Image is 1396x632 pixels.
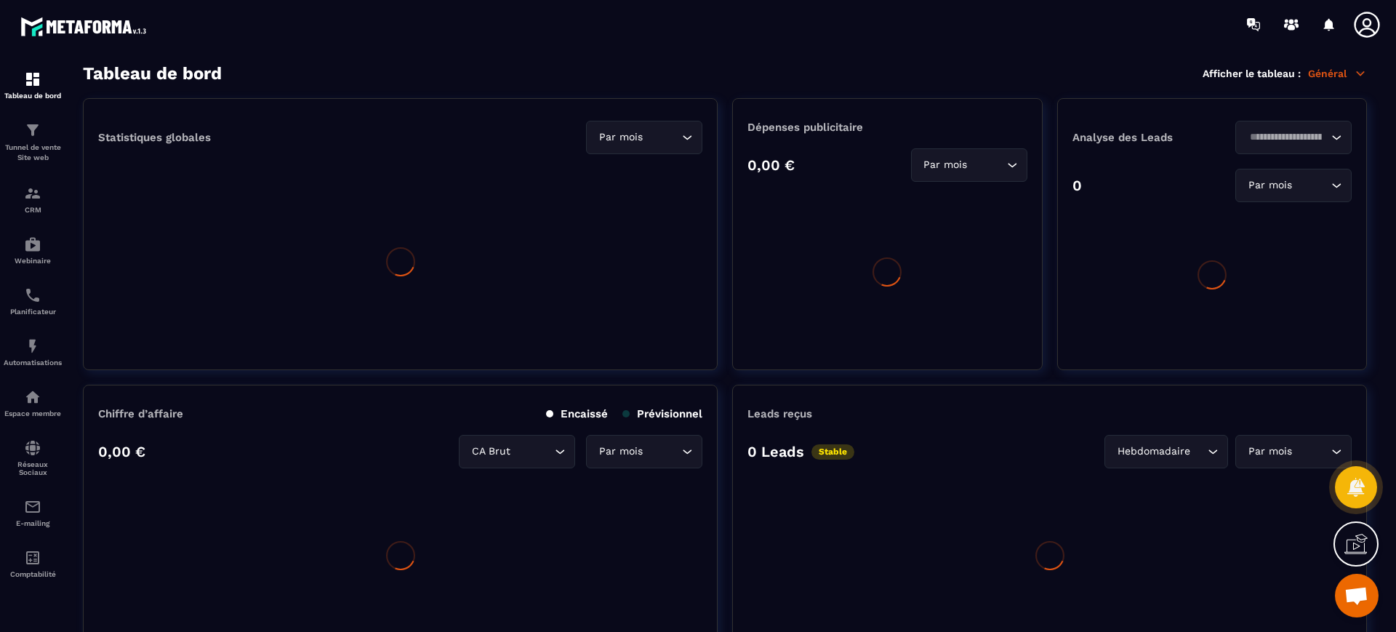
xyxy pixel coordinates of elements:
[83,63,222,84] h3: Tableau de bord
[1245,444,1295,460] span: Par mois
[747,407,812,420] p: Leads reçus
[24,71,41,88] img: formation
[24,439,41,457] img: social-network
[4,92,62,100] p: Tableau de bord
[971,157,1003,173] input: Search for option
[98,443,145,460] p: 0,00 €
[1245,129,1328,145] input: Search for option
[747,121,1027,134] p: Dépenses publicitaire
[24,121,41,139] img: formation
[4,174,62,225] a: formationformationCRM
[1295,177,1328,193] input: Search for option
[4,359,62,367] p: Automatisations
[459,435,575,468] div: Search for option
[1235,121,1352,154] div: Search for option
[595,129,646,145] span: Par mois
[4,487,62,538] a: emailemailE-mailing
[1295,444,1328,460] input: Search for option
[468,444,513,460] span: CA Brut
[4,276,62,327] a: schedulerschedulerPlanificateur
[24,388,41,406] img: automations
[4,60,62,111] a: formationformationTableau de bord
[1114,444,1193,460] span: Hebdomadaire
[98,131,211,144] p: Statistiques globales
[24,287,41,304] img: scheduler
[1235,435,1352,468] div: Search for option
[4,143,62,163] p: Tunnel de vente Site web
[811,444,854,460] p: Stable
[4,225,62,276] a: automationsautomationsWebinaire
[513,444,551,460] input: Search for option
[24,498,41,516] img: email
[4,206,62,214] p: CRM
[920,157,971,173] span: Par mois
[4,308,62,316] p: Planificateur
[4,538,62,589] a: accountantaccountantComptabilité
[646,129,678,145] input: Search for option
[24,236,41,253] img: automations
[595,444,646,460] span: Par mois
[4,377,62,428] a: automationsautomationsEspace membre
[1203,68,1301,79] p: Afficher le tableau :
[546,407,608,420] p: Encaissé
[1335,574,1379,617] div: Ouvrir le chat
[911,148,1027,182] div: Search for option
[1193,444,1204,460] input: Search for option
[24,337,41,355] img: automations
[1308,67,1367,80] p: Général
[646,444,678,460] input: Search for option
[586,121,702,154] div: Search for option
[586,435,702,468] div: Search for option
[4,409,62,417] p: Espace membre
[98,407,183,420] p: Chiffre d’affaire
[1072,131,1212,144] p: Analyse des Leads
[24,185,41,202] img: formation
[747,156,795,174] p: 0,00 €
[20,13,151,40] img: logo
[4,111,62,174] a: formationformationTunnel de vente Site web
[4,519,62,527] p: E-mailing
[4,327,62,377] a: automationsautomationsAutomatisations
[24,549,41,567] img: accountant
[1072,177,1082,194] p: 0
[4,570,62,578] p: Comptabilité
[1245,177,1295,193] span: Par mois
[4,460,62,476] p: Réseaux Sociaux
[622,407,702,420] p: Prévisionnel
[4,428,62,487] a: social-networksocial-networkRéseaux Sociaux
[1235,169,1352,202] div: Search for option
[1104,435,1228,468] div: Search for option
[4,257,62,265] p: Webinaire
[747,443,804,460] p: 0 Leads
